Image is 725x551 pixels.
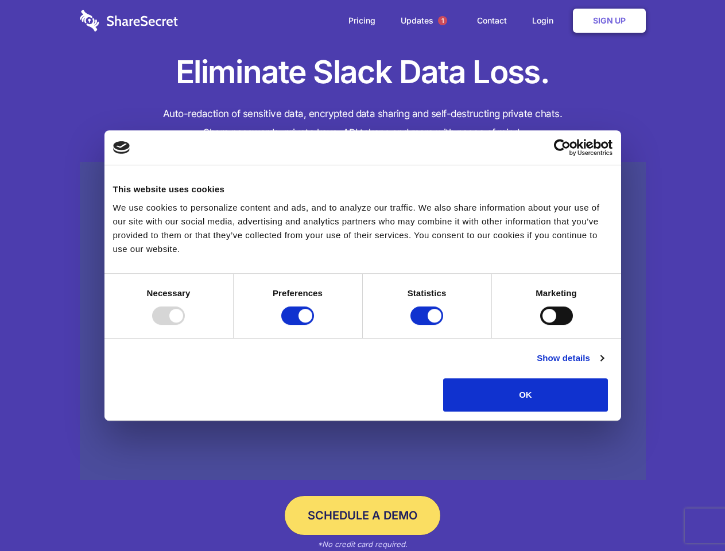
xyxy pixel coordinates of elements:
span: 1 [438,16,447,25]
a: Schedule a Demo [285,496,440,535]
a: Login [521,3,571,38]
strong: Necessary [147,288,191,298]
a: Sign Up [573,9,646,33]
img: logo-wordmark-white-trans-d4663122ce5f474addd5e946df7df03e33cb6a1c49d2221995e7729f52c070b2.svg [80,10,178,32]
a: Show details [537,351,603,365]
div: This website uses cookies [113,183,612,196]
a: Contact [466,3,518,38]
h4: Auto-redaction of sensitive data, encrypted data sharing and self-destructing private chats. Shar... [80,104,646,142]
a: Usercentrics Cookiebot - opens in a new window [512,139,612,156]
button: OK [443,378,608,412]
strong: Statistics [408,288,447,298]
div: We use cookies to personalize content and ads, and to analyze our traffic. We also share informat... [113,201,612,256]
a: Pricing [337,3,387,38]
img: logo [113,141,130,154]
h1: Eliminate Slack Data Loss. [80,52,646,93]
em: *No credit card required. [317,540,408,549]
strong: Preferences [273,288,323,298]
a: Wistia video thumbnail [80,162,646,480]
strong: Marketing [536,288,577,298]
